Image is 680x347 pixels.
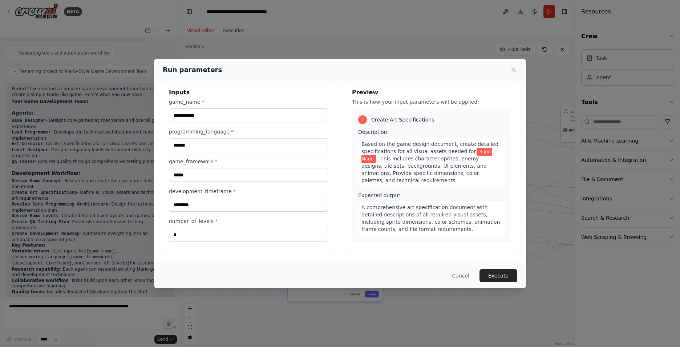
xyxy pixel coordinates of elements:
[169,98,328,105] label: game_name
[361,204,500,232] span: A comprehensive art specification document with detailed descriptions of all required visual asse...
[352,88,511,97] h3: Preview
[169,128,328,135] label: programming_language
[361,148,492,163] span: Variable: game_name
[163,65,222,75] h2: Run parameters
[352,98,511,105] p: This is how your input parameters will be applied:
[169,218,328,225] label: number_of_levels
[358,129,389,135] span: Description:
[358,192,402,198] span: Expected output:
[361,141,498,154] span: Based on the game design document, create detailed specifications for all visual assets needed for
[169,88,328,97] h3: Inputs
[361,156,487,183] span: . This includes character sprites, enemy designs, tile sets, backgrounds, UI elements, and animat...
[358,115,367,124] div: 2
[169,158,328,165] label: game_framework
[479,269,517,282] button: Execute
[371,116,434,123] span: Create Art Specifications
[169,188,328,195] label: development_timeframe
[446,269,475,282] button: Cancel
